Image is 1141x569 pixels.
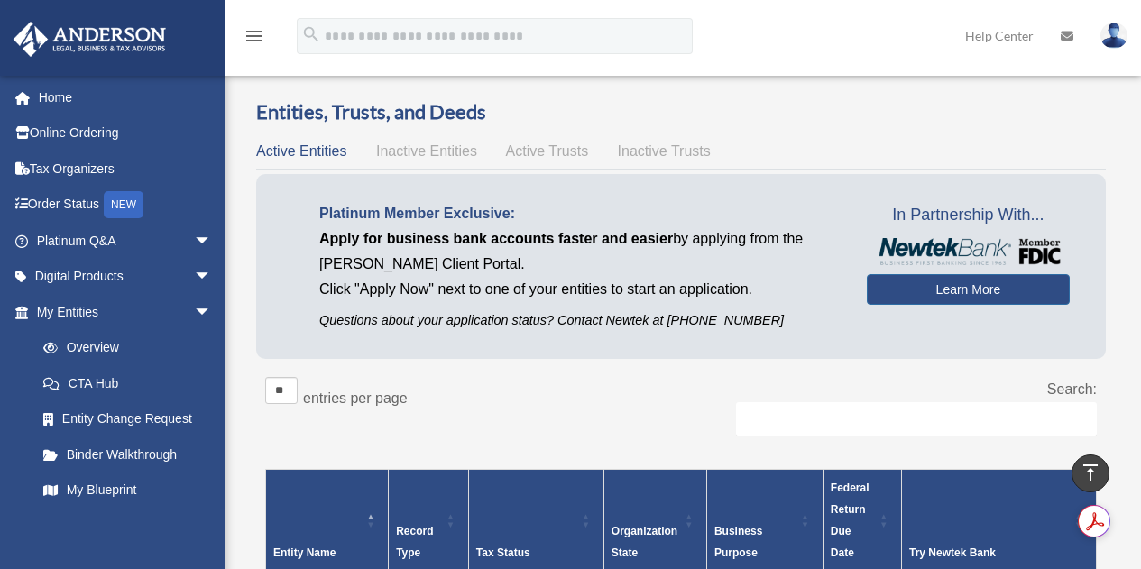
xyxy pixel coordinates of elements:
[25,473,230,509] a: My Blueprint
[244,32,265,47] a: menu
[867,201,1070,230] span: In Partnership With...
[13,294,230,330] a: My Entitiesarrow_drop_down
[13,223,239,259] a: Platinum Q&Aarrow_drop_down
[618,143,711,159] span: Inactive Trusts
[13,151,239,187] a: Tax Organizers
[396,525,433,559] span: Record Type
[13,79,239,115] a: Home
[909,542,1069,564] div: Try Newtek Bank
[376,143,477,159] span: Inactive Entities
[256,143,346,159] span: Active Entities
[25,330,221,366] a: Overview
[194,294,230,331] span: arrow_drop_down
[25,401,230,437] a: Entity Change Request
[1072,454,1109,492] a: vertical_align_top
[867,274,1070,305] a: Learn More
[1100,23,1127,49] img: User Pic
[273,546,336,559] span: Entity Name
[476,546,530,559] span: Tax Status
[831,482,870,559] span: Federal Return Due Date
[194,223,230,260] span: arrow_drop_down
[13,259,239,295] a: Digital Productsarrow_drop_down
[104,191,143,218] div: NEW
[25,436,230,473] a: Binder Walkthrough
[13,187,239,224] a: Order StatusNEW
[319,277,840,302] p: Click "Apply Now" next to one of your entities to start an application.
[1047,381,1097,397] label: Search:
[319,226,840,277] p: by applying from the [PERSON_NAME] Client Portal.
[301,24,321,44] i: search
[13,115,239,151] a: Online Ordering
[256,98,1106,126] h3: Entities, Trusts, and Deeds
[244,25,265,47] i: menu
[319,309,840,332] p: Questions about your application status? Contact Newtek at [PHONE_NUMBER]
[303,390,408,406] label: entries per page
[319,201,840,226] p: Platinum Member Exclusive:
[25,508,230,544] a: Tax Due Dates
[319,231,673,246] span: Apply for business bank accounts faster and easier
[876,238,1061,265] img: NewtekBankLogoSM.png
[25,365,230,401] a: CTA Hub
[714,525,762,559] span: Business Purpose
[1080,462,1101,483] i: vertical_align_top
[506,143,589,159] span: Active Trusts
[612,525,677,559] span: Organization State
[8,22,171,57] img: Anderson Advisors Platinum Portal
[194,259,230,296] span: arrow_drop_down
